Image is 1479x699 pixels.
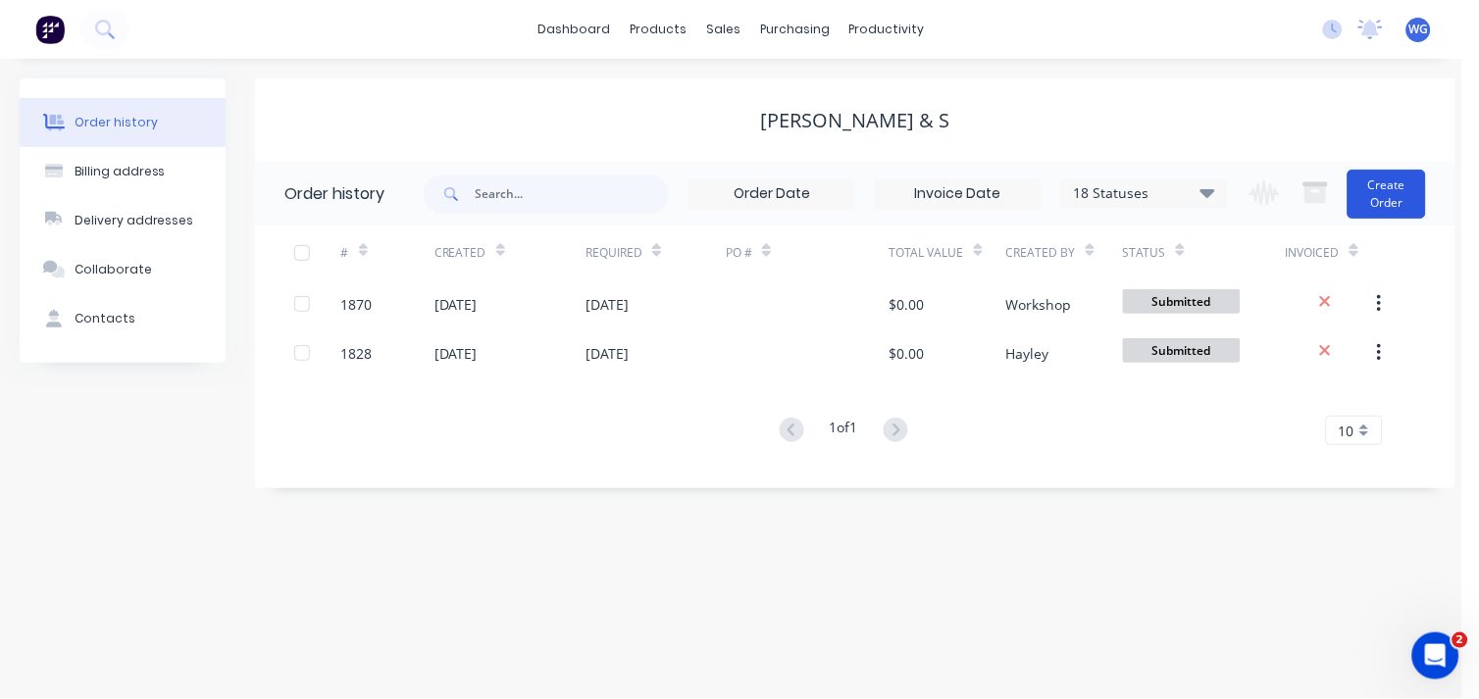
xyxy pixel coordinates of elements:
div: products [620,15,696,44]
div: Contacts [75,310,135,327]
div: Total Value [890,225,1006,279]
div: PO # [726,225,890,279]
div: Hayley [1006,343,1049,364]
div: Required [586,244,642,262]
div: # [341,225,434,279]
div: PO # [726,244,752,262]
div: [DATE] [586,294,629,315]
input: Order Date [689,179,854,209]
div: Billing address [75,163,166,180]
div: [DATE] [586,343,629,364]
div: Required [586,225,726,279]
div: # [341,244,349,262]
span: 2 [1453,632,1468,648]
div: 1870 [341,294,373,315]
button: Contacts [20,294,226,343]
div: Created By [1006,244,1076,262]
button: Collaborate [20,245,226,294]
div: productivity [840,15,935,44]
div: Status [1123,244,1166,262]
span: Submitted [1123,338,1241,363]
img: Factory [35,15,65,44]
div: sales [696,15,750,44]
div: [PERSON_NAME] & S [761,109,950,132]
input: Search... [475,175,669,214]
button: Billing address [20,147,226,196]
div: Order history [284,182,384,206]
div: Created [434,244,486,262]
div: purchasing [750,15,840,44]
div: [DATE] [434,343,478,364]
span: 10 [1339,421,1354,441]
div: $0.00 [890,343,925,364]
button: Create Order [1348,170,1426,219]
div: Order history [75,114,158,131]
div: [DATE] [434,294,478,315]
div: $0.00 [890,294,925,315]
div: Delivery addresses [75,212,194,229]
div: 1 of 1 [830,417,858,445]
iframe: Intercom live chat [1412,632,1459,679]
div: Invoiced [1286,244,1340,262]
div: Workshop [1006,294,1072,315]
span: WG [1409,21,1429,38]
div: Status [1123,225,1287,279]
a: dashboard [528,15,620,44]
div: Created [434,225,586,279]
button: Delivery addresses [20,196,226,245]
div: Created By [1006,225,1123,279]
div: Invoiced [1286,225,1379,279]
input: Invoice Date [876,179,1041,209]
div: Total Value [890,244,964,262]
span: Submitted [1123,289,1241,314]
div: Collaborate [75,261,152,278]
div: 1828 [341,343,373,364]
div: 18 Statuses [1062,182,1227,204]
button: Order history [20,98,226,147]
